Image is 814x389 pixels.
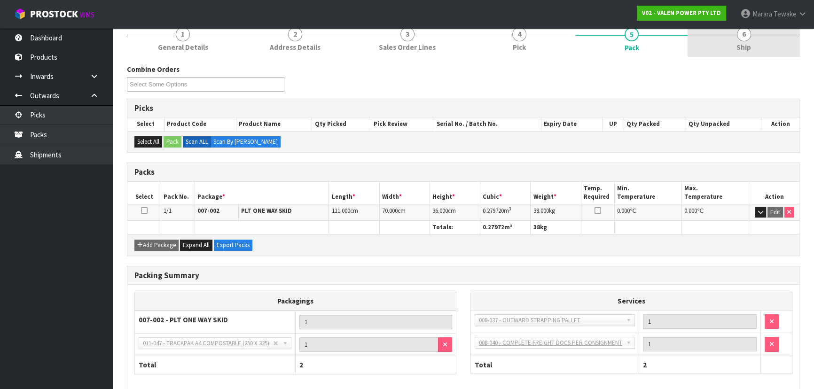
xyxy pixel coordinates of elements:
[164,207,172,215] span: 1/1
[480,182,531,204] th: Cubic
[736,42,751,52] span: Ship
[236,117,312,131] th: Product Name
[30,8,78,20] span: ProStock
[512,27,526,41] span: 4
[682,182,749,204] th: Max. Temperature
[329,182,379,204] th: Length
[80,10,94,19] small: WMS
[127,182,161,204] th: Select
[432,207,448,215] span: 36.000
[195,182,329,204] th: Package
[134,136,162,148] button: Select All
[479,315,622,326] span: 008-037 - OUTWARD STRAPPING PALLET
[430,204,480,220] td: cm
[241,207,292,215] strong: PLT ONE WAY SKID
[161,182,195,204] th: Pack No.
[513,42,526,52] span: Pick
[134,240,179,251] button: Add Package
[761,117,799,131] th: Action
[581,182,615,204] th: Temp. Required
[379,204,430,220] td: cm
[483,207,504,215] span: 0.279720
[214,240,252,251] button: Export Packs
[471,292,792,310] th: Services
[686,117,761,131] th: Qty Unpacked
[329,204,379,220] td: cm
[379,42,436,52] span: Sales Order Lines
[531,204,581,220] td: kg
[134,104,792,113] h3: Picks
[531,182,581,204] th: Weight
[615,182,682,204] th: Min. Temperature
[183,136,211,148] label: Scan ALL
[134,168,792,177] h3: Packs
[509,206,511,212] sup: 3
[379,182,430,204] th: Width
[164,136,181,148] button: Pack
[483,223,504,231] span: 0.27972
[615,204,682,220] td: ℃
[127,64,180,74] label: Combine Orders
[183,241,210,249] span: Expand All
[682,204,749,220] td: ℃
[430,182,480,204] th: Height
[625,43,639,53] span: Pack
[135,356,296,374] th: Total
[135,292,456,311] th: Packagings
[541,117,603,131] th: Expiry Date
[642,9,721,17] strong: V02 - VALEN POWER PTY LTD
[371,117,434,131] th: Pick Review
[531,221,581,234] th: kg
[164,117,236,131] th: Product Code
[624,117,686,131] th: Qty Packed
[299,360,303,369] span: 2
[331,207,350,215] span: 111.000
[134,271,792,280] h3: Packing Summary
[774,9,797,18] span: Tewake
[533,207,548,215] span: 38.000
[617,207,630,215] span: 0.000
[684,207,697,215] span: 0.000
[752,9,772,18] span: Marara
[139,315,228,324] strong: 007-002 - PLT ONE WAY SKID
[312,117,371,131] th: Qty Picked
[430,221,480,234] th: Totals:
[643,360,647,369] span: 2
[471,356,639,373] th: Total
[176,27,190,41] span: 1
[14,8,26,20] img: cube-alt.png
[479,337,622,349] span: 008-040 - COMPLETE FREIGHT DOCS PER CONSIGNMENT
[625,27,639,41] span: 5
[127,117,164,131] th: Select
[158,42,208,52] span: General Details
[603,117,624,131] th: UP
[767,207,783,218] button: Edit
[270,42,321,52] span: Address Details
[749,182,799,204] th: Action
[400,27,415,41] span: 3
[434,117,541,131] th: Serial No. / Batch No.
[180,240,212,251] button: Expand All
[143,338,273,349] span: 011-047 - TRACKPAK A4 COMPOSTABLE (250 X 325)
[382,207,398,215] span: 70.000
[197,207,219,215] strong: 007-002
[211,136,281,148] label: Scan By [PERSON_NAME]
[533,223,540,231] span: 38
[737,27,751,41] span: 6
[480,221,531,234] th: m³
[637,6,726,21] a: V02 - VALEN POWER PTY LTD
[288,27,302,41] span: 2
[480,204,531,220] td: m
